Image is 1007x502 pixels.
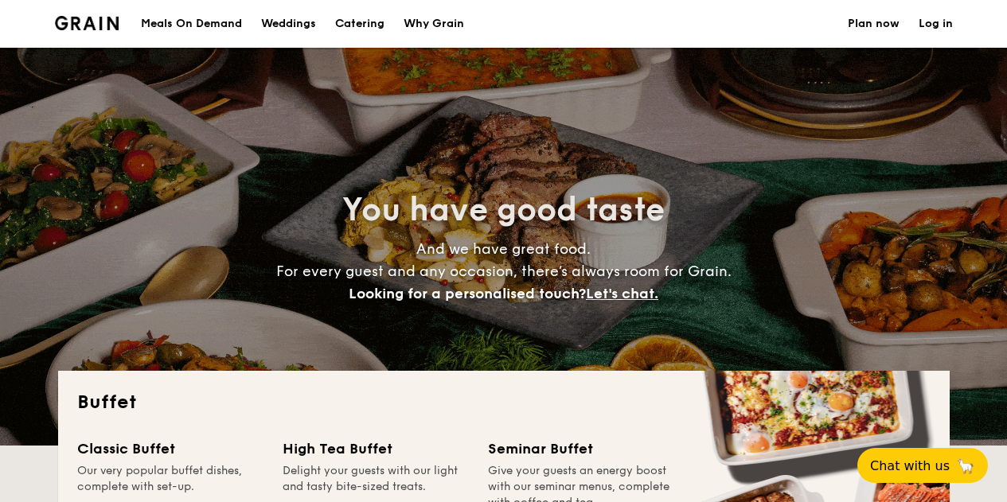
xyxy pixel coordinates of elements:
span: Let's chat. [586,285,658,302]
img: Grain [55,16,119,30]
span: 🦙 [956,457,975,475]
button: Chat with us🦙 [857,448,988,483]
div: Classic Buffet [77,438,263,460]
div: Seminar Buffet [488,438,674,460]
span: Chat with us [870,458,950,473]
div: High Tea Buffet [283,438,469,460]
a: Logotype [55,16,119,30]
h2: Buffet [77,390,931,415]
